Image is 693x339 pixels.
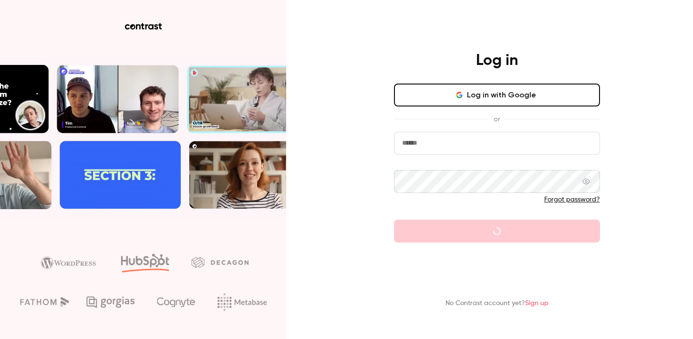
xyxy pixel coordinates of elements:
[476,51,518,70] h4: Log in
[544,196,600,203] a: Forgot password?
[489,114,505,124] span: or
[394,84,600,106] button: Log in with Google
[525,300,548,307] a: Sign up
[445,298,548,308] p: No Contrast account yet?
[191,257,248,267] img: decagon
